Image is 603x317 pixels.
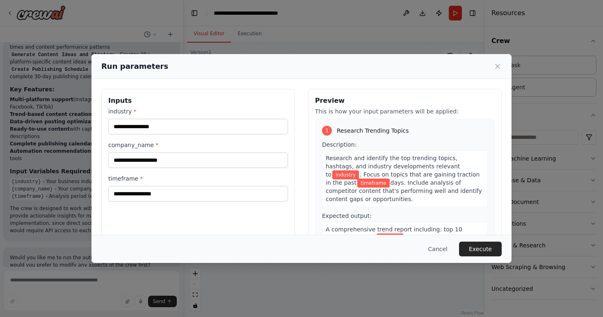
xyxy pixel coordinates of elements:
span: Research Trending Topics [337,127,409,135]
span: days. Include analysis of competitor content that's performing well and identify content gaps or ... [326,179,482,202]
h3: Preview [315,96,495,106]
h2: Run parameters [101,61,168,72]
span: Description: [322,141,356,148]
button: Execute [459,242,502,256]
label: industry [108,107,288,115]
span: Variable: industry [377,233,403,242]
label: company_name [108,141,288,149]
label: timeframe [108,174,288,183]
span: Variable: timeframe [357,179,390,188]
div: 1 [322,126,332,136]
span: Variable: industry [332,170,359,179]
span: . Focus on topics that are gaining traction in the past [326,171,480,186]
span: Research and identify the top trending topics, hashtags, and industry developments relevant to [326,155,460,178]
span: Expected output: [322,213,372,219]
button: Cancel [422,242,454,256]
h3: Inputs [108,96,288,106]
span: A comprehensive trend report including: top 10 trending topics in [326,226,462,241]
p: This is how your input parameters will be applied: [315,107,495,115]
